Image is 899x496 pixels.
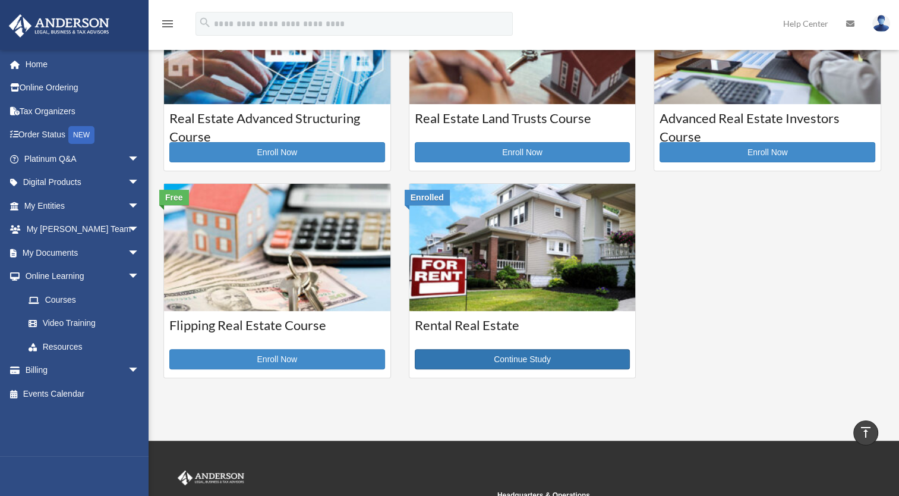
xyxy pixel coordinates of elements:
span: arrow_drop_down [128,218,152,242]
a: Order StatusNEW [8,123,157,147]
a: Billingarrow_drop_down [8,359,157,382]
a: vertical_align_top [853,420,878,445]
a: menu [160,21,175,31]
a: Events Calendar [8,382,157,406]
a: My Documentsarrow_drop_down [8,241,157,265]
span: arrow_drop_down [128,171,152,195]
a: Digital Productsarrow_drop_down [8,171,157,194]
span: arrow_drop_down [128,241,152,265]
a: Platinum Q&Aarrow_drop_down [8,147,157,171]
img: Anderson Advisors Platinum Portal [5,14,113,37]
a: Enroll Now [660,142,875,162]
a: Resources [17,335,157,359]
a: My Entitiesarrow_drop_down [8,194,157,218]
img: User Pic [872,15,890,32]
a: Tax Organizers [8,99,157,123]
a: Online Learningarrow_drop_down [8,265,157,288]
a: My [PERSON_NAME] Teamarrow_drop_down [8,218,157,241]
a: Enroll Now [169,349,385,369]
a: Enroll Now [169,142,385,162]
i: search [198,16,212,29]
a: Continue Study [415,349,630,369]
a: Video Training [17,312,157,335]
span: arrow_drop_down [128,147,152,171]
div: NEW [68,126,94,144]
img: Anderson Advisors Platinum Portal [175,470,247,486]
h3: Advanced Real Estate Investors Course [660,109,875,139]
h3: Real Estate Advanced Structuring Course [169,109,385,139]
h3: Rental Real Estate [415,316,630,346]
a: Home [8,52,157,76]
span: arrow_drop_down [128,359,152,383]
i: menu [160,17,175,31]
span: arrow_drop_down [128,194,152,218]
a: Courses [17,288,152,312]
a: Online Ordering [8,76,157,100]
a: Enroll Now [415,142,630,162]
span: arrow_drop_down [128,265,152,289]
h3: Real Estate Land Trusts Course [415,109,630,139]
i: vertical_align_top [859,425,873,440]
div: Enrolled [405,190,450,205]
h3: Flipping Real Estate Course [169,316,385,346]
div: Free [159,190,189,205]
